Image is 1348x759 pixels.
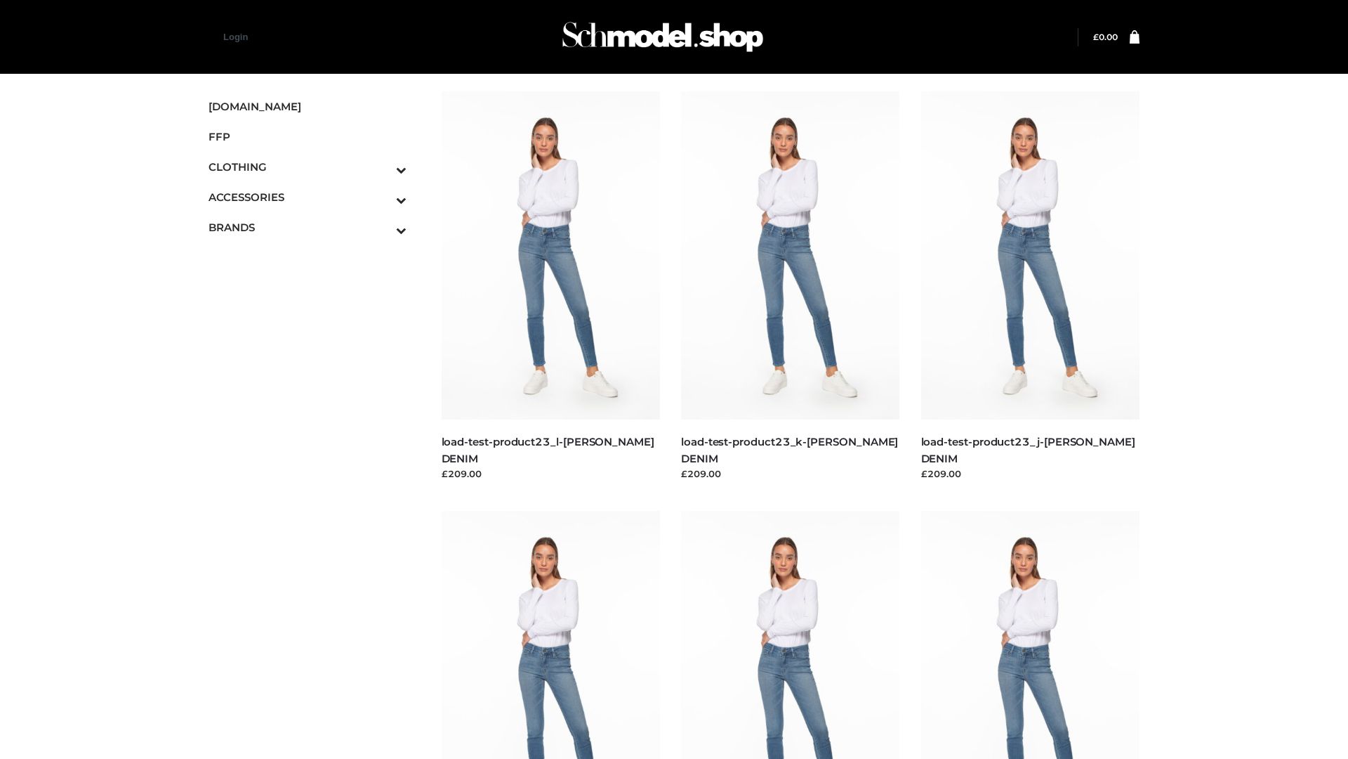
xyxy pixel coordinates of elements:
button: Toggle Submenu [357,182,407,212]
img: Schmodel Admin 964 [557,9,768,65]
span: £ [1093,32,1099,42]
a: load-test-product23_j-[PERSON_NAME] DENIM [921,435,1135,465]
span: CLOTHING [209,159,407,175]
a: load-test-product23_l-[PERSON_NAME] DENIM [442,435,654,465]
a: £0.00 [1093,32,1118,42]
a: [DOMAIN_NAME] [209,91,407,122]
a: ACCESSORIESToggle Submenu [209,182,407,212]
button: Toggle Submenu [357,152,407,182]
a: load-test-product23_k-[PERSON_NAME] DENIM [681,435,898,465]
div: £209.00 [442,467,661,481]
a: CLOTHINGToggle Submenu [209,152,407,182]
a: Login [223,32,248,42]
span: BRANDS [209,219,407,235]
button: Toggle Submenu [357,212,407,242]
div: £209.00 [921,467,1140,481]
bdi: 0.00 [1093,32,1118,42]
span: FFP [209,129,407,145]
div: £209.00 [681,467,900,481]
a: FFP [209,122,407,152]
span: ACCESSORIES [209,189,407,205]
a: BRANDSToggle Submenu [209,212,407,242]
span: [DOMAIN_NAME] [209,98,407,115]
